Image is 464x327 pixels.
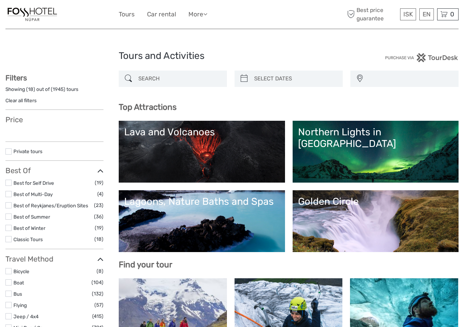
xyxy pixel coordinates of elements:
[94,235,103,243] span: (18)
[5,5,59,23] img: 1333-8f52415d-61d8-4a52-9a0c-13b3652c5909_logo_small.jpg
[53,86,64,93] label: 1945
[91,278,103,287] span: (104)
[135,72,223,85] input: SEARCH
[13,191,53,197] a: Best of Multi-Day
[449,11,455,18] span: 0
[385,53,459,62] img: PurchaseViaTourDesk.png
[419,8,434,20] div: EN
[94,301,103,309] span: (57)
[95,179,103,187] span: (19)
[345,6,398,22] span: Best price guarantee
[13,225,45,231] a: Best of Winter
[298,126,453,150] div: Northern Lights in [GEOGRAPHIC_DATA]
[5,97,37,103] a: Clear all filters
[13,236,43,242] a: Classic Tours
[13,148,42,154] a: Private tours
[13,314,38,319] a: Jeep / 4x4
[5,255,103,263] h3: Travel Method
[13,280,24,286] a: Boat
[95,224,103,232] span: (19)
[97,190,103,198] span: (4)
[94,212,103,221] span: (36)
[298,196,453,247] a: Golden Circle
[5,166,103,175] h3: Best Of
[5,115,103,124] h3: Price
[124,196,280,247] a: Lagoons, Nature Baths and Spas
[403,11,413,18] span: ISK
[124,126,280,177] a: Lava and Volcanoes
[13,214,50,220] a: Best of Summer
[119,50,345,62] h1: Tours and Activities
[97,267,103,275] span: (8)
[119,260,172,270] b: Find your tour
[92,312,103,320] span: (415)
[13,291,22,297] a: Bus
[92,290,103,298] span: (132)
[5,86,103,97] div: Showing ( ) out of ( ) tours
[298,196,453,207] div: Golden Circle
[124,126,280,138] div: Lava and Volcanoes
[298,126,453,177] a: Northern Lights in [GEOGRAPHIC_DATA]
[119,9,135,20] a: Tours
[5,73,27,82] strong: Filters
[28,86,33,93] label: 18
[251,72,339,85] input: SELECT DATES
[188,9,207,20] a: More
[13,302,27,308] a: Flying
[147,9,176,20] a: Car rental
[13,180,54,186] a: Best for Self Drive
[13,268,29,274] a: Bicycle
[124,196,280,207] div: Lagoons, Nature Baths and Spas
[13,203,88,208] a: Best of Reykjanes/Eruption Sites
[119,102,176,112] b: Top Attractions
[94,201,103,210] span: (23)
